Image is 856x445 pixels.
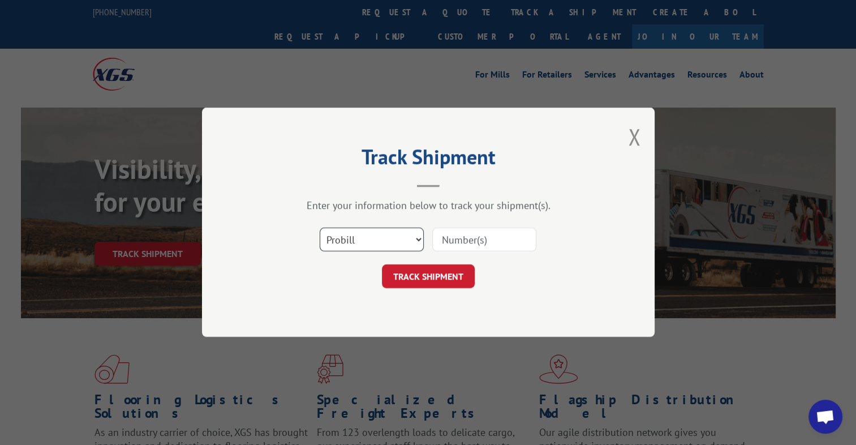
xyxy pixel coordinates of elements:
[628,122,640,152] button: Close modal
[259,149,598,170] h2: Track Shipment
[382,265,475,289] button: TRACK SHIPMENT
[432,228,536,252] input: Number(s)
[808,400,842,434] div: Open chat
[259,199,598,212] div: Enter your information below to track your shipment(s).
